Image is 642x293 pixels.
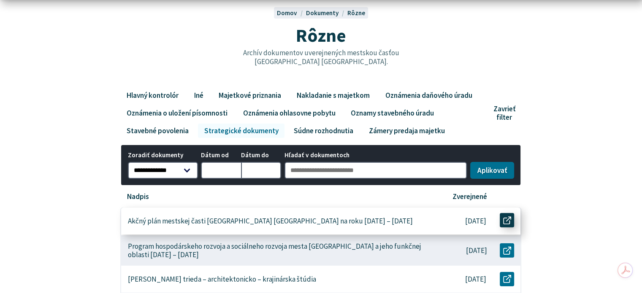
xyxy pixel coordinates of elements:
[277,9,297,17] span: Domov
[198,124,284,138] a: Strategické dokumenty
[128,152,198,159] span: Zoradiť dokumenty
[120,106,233,120] a: Oznámenia o uložení písomnosti
[277,9,306,17] a: Domov
[201,152,241,159] span: Dátum od
[379,88,478,102] a: Oznámenia daňového úradu
[284,162,467,179] input: Hľadať v dokumentoch
[127,192,149,201] p: Nadpis
[120,124,195,138] a: Stavebné povolenia
[306,9,339,17] span: Dokumenty
[128,162,198,179] select: Zoradiť dokumenty
[188,88,209,102] a: Iné
[241,162,281,179] input: Dátum do
[345,106,440,120] a: Oznamy stavebného úradu
[470,162,514,179] button: Aplikovať
[237,106,341,120] a: Oznámenia ohlasovne pobytu
[466,246,487,255] p: [DATE]
[288,124,360,138] a: Súdne rozhodnutia
[296,24,346,47] span: Rôzne
[465,275,486,284] p: [DATE]
[452,192,487,201] p: Zverejnené
[493,105,515,122] span: Zavrieť filter
[284,152,467,159] span: Hľadať v dokumentoch
[363,124,451,138] a: Zámery predaja majetku
[128,217,413,226] p: Akčný plán mestskej časti [GEOGRAPHIC_DATA] [GEOGRAPHIC_DATA] na roku [DATE] – [DATE]
[290,88,376,102] a: Nakladanie s majetkom
[120,88,184,102] a: Hlavný kontrolór
[347,9,365,17] a: Rôzne
[128,242,427,259] p: Program hospodárskeho rozvoja a sociálneho rozvoja mesta [GEOGRAPHIC_DATA] a jeho funkčnej oblast...
[241,152,281,159] span: Dátum do
[225,48,417,66] p: Archív dokumentov uverejnených mestskou časťou [GEOGRAPHIC_DATA] [GEOGRAPHIC_DATA].
[306,9,347,17] a: Dokumenty
[490,105,521,122] button: Zavrieť filter
[465,217,486,226] p: [DATE]
[128,275,316,284] p: [PERSON_NAME] trieda – architektonicko – krajinárska štúdia
[201,162,241,179] input: Dátum od
[213,88,287,102] a: Majetkové priznania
